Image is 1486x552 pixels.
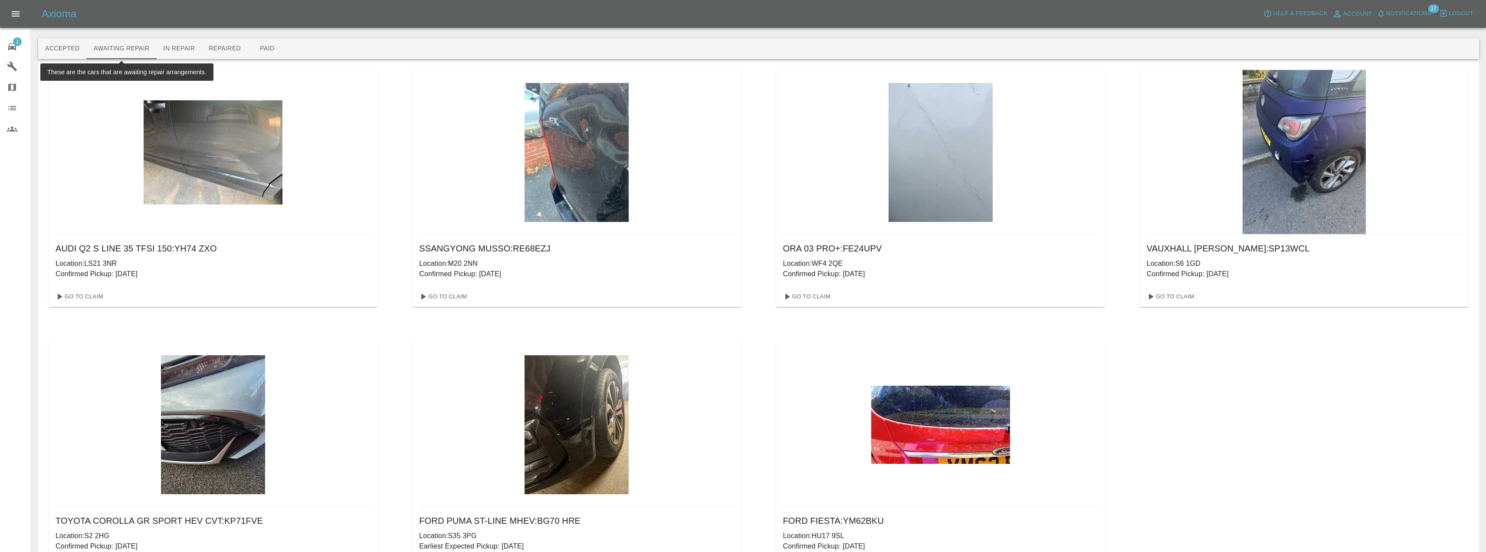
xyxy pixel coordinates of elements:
[38,38,86,59] button: Accepted
[86,38,156,59] button: Awaiting Repair
[1147,258,1462,269] p: Location: S6 1GD
[1147,269,1462,279] p: Confirmed Pickup: [DATE]
[419,241,734,255] h6: SSANGYONG MUSSO : RE68EZJ
[419,531,734,541] p: Location: S35 3PG
[202,38,248,59] button: Repaired
[1261,7,1329,20] button: Help & Feedback
[783,269,1098,279] p: Confirmed Pickup: [DATE]
[419,514,734,528] h6: FORD PUMA ST-LINE MHEV : BG70 HRE
[1330,7,1374,21] a: Account
[783,514,1098,528] h6: FORD FIESTA : YM62BKU
[52,290,105,304] a: Go To Claim
[1343,9,1372,19] span: Account
[419,258,734,269] p: Location: M20 2NN
[419,269,734,279] p: Confirmed Pickup: [DATE]
[5,3,26,24] button: Open drawer
[783,241,1098,255] h6: ORA 03 PRO+ : FE24UPV
[780,290,833,304] a: Go To Claim
[56,258,371,269] p: Location: LS21 3NR
[1386,9,1431,19] span: Notifications
[1273,9,1327,19] span: Help & Feedback
[248,38,287,59] button: Paid
[1437,7,1476,20] button: Logout
[1143,290,1197,304] a: Go To Claim
[157,38,202,59] button: In Repair
[783,531,1098,541] p: Location: HU17 9SL
[56,514,371,528] h6: TOYOTA COROLLA GR SPORT HEV CVT : KP71FVE
[1428,4,1439,13] span: 17
[1147,241,1462,255] h6: VAUXHALL [PERSON_NAME] : SP13WCL
[13,37,22,46] span: 1
[416,290,469,304] a: Go To Claim
[1449,9,1473,19] span: Logout
[56,241,371,255] h6: AUDI Q2 S LINE 35 TFSI 150 : YH74 ZXO
[783,541,1098,552] p: Confirmed Pickup: [DATE]
[42,7,76,21] h5: Axioma
[56,269,371,279] p: Confirmed Pickup: [DATE]
[56,531,371,541] p: Location: S2 2HG
[783,258,1098,269] p: Location: WF4 2QE
[1374,7,1434,20] button: Notifications
[419,541,734,552] p: Earliest Expected Pickup: [DATE]
[56,541,371,552] p: Confirmed Pickup: [DATE]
